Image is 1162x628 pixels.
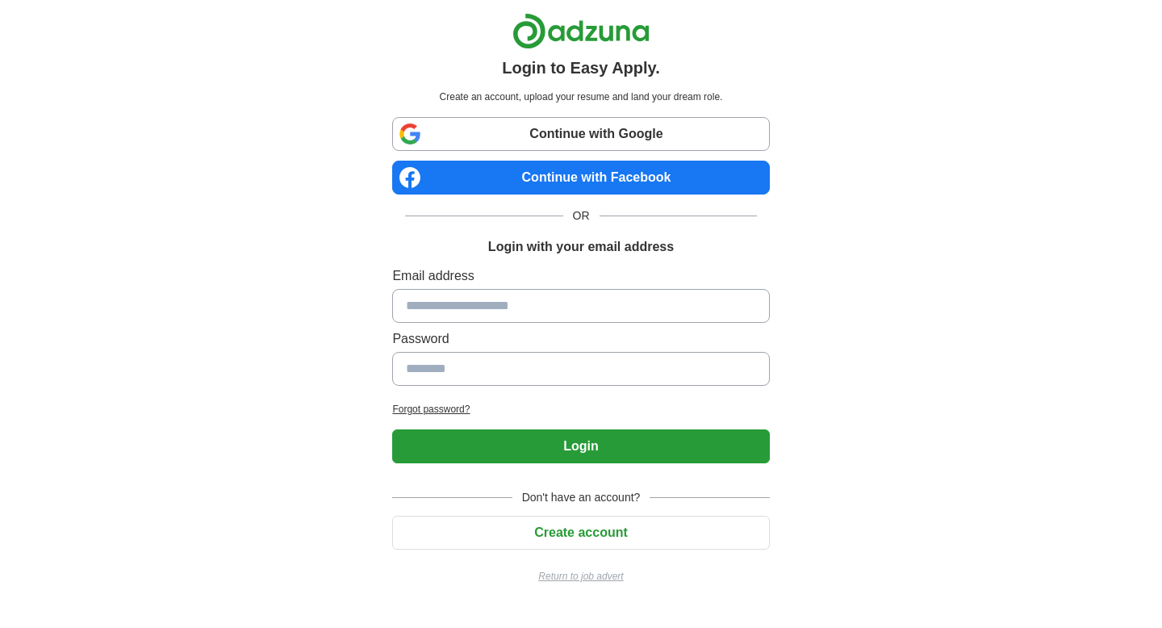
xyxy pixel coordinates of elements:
h1: Login to Easy Apply. [502,56,660,80]
button: Login [392,429,769,463]
label: Email address [392,266,769,286]
img: Adzuna logo [512,13,650,49]
span: OR [563,207,600,224]
a: Create account [392,525,769,539]
span: Don't have an account? [512,489,650,506]
p: Create an account, upload your resume and land your dream role. [395,90,766,104]
a: Continue with Facebook [392,161,769,195]
a: Forgot password? [392,402,769,417]
h1: Login with your email address [488,237,674,257]
a: Continue with Google [392,117,769,151]
button: Create account [392,516,769,550]
a: Return to job advert [392,569,769,584]
label: Password [392,329,769,349]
